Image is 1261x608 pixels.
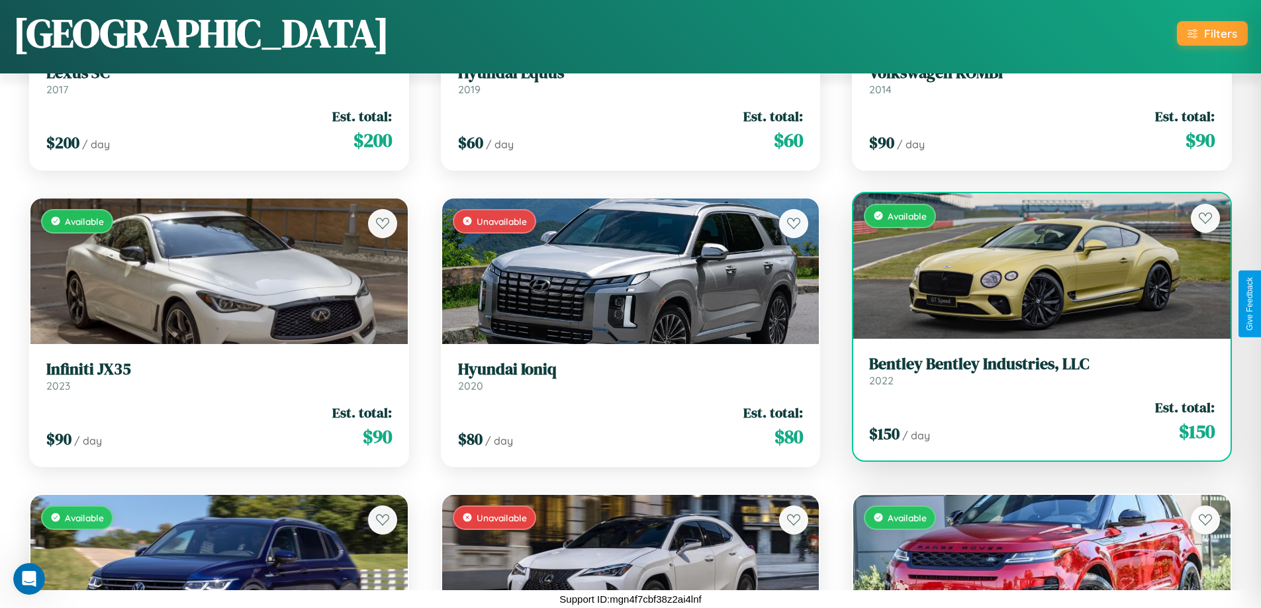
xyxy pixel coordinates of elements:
span: 2019 [458,83,481,96]
span: Unavailable [477,512,527,523]
span: $ 90 [363,423,392,450]
span: $ 200 [353,127,392,153]
span: $ 150 [1179,418,1215,445]
h1: [GEOGRAPHIC_DATA] [13,6,389,60]
a: Hyundai Ioniq2020 [458,360,804,392]
span: Available [888,512,927,523]
span: / day [897,138,925,151]
span: Est. total: [332,107,392,126]
span: Available [888,210,927,222]
span: / day [82,138,110,151]
a: Bentley Bentley Industries, LLC2022 [869,355,1215,387]
span: $ 80 [774,423,803,450]
span: $ 80 [458,428,483,450]
span: 2020 [458,379,483,392]
span: Est. total: [1155,398,1215,417]
iframe: Intercom live chat [13,563,45,595]
span: $ 90 [46,428,71,450]
span: Est. total: [743,107,803,126]
span: Unavailable [477,216,527,227]
span: / day [902,429,930,442]
h3: Bentley Bentley Industries, LLC [869,355,1215,374]
h3: Hyundai Ioniq [458,360,804,379]
span: $ 60 [774,127,803,153]
button: Filters [1177,21,1248,46]
a: Lexus SC2017 [46,64,392,96]
span: $ 150 [869,423,900,445]
div: Filters [1204,26,1237,40]
span: / day [74,434,102,447]
h3: Infiniti JX35 [46,360,392,379]
a: Infiniti JX352023 [46,360,392,392]
span: 2017 [46,83,68,96]
span: 2022 [869,374,894,387]
span: $ 90 [1186,127,1215,153]
span: 2014 [869,83,892,96]
span: 2023 [46,379,70,392]
span: Est. total: [743,403,803,422]
span: $ 90 [869,132,894,153]
h3: Lexus SC [46,64,392,83]
span: Available [65,216,104,227]
p: Support ID: mgn4f7cbf38z2ai4lnf [559,590,701,608]
span: / day [486,138,514,151]
h3: Hyundai Equus [458,64,804,83]
span: Available [65,512,104,523]
span: Est. total: [332,403,392,422]
a: Hyundai Equus2019 [458,64,804,96]
span: $ 200 [46,132,79,153]
div: Give Feedback [1245,277,1254,331]
span: $ 60 [458,132,483,153]
a: Volkswagen KOMBI2014 [869,64,1215,96]
h3: Volkswagen KOMBI [869,64,1215,83]
span: / day [485,434,513,447]
span: Est. total: [1155,107,1215,126]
